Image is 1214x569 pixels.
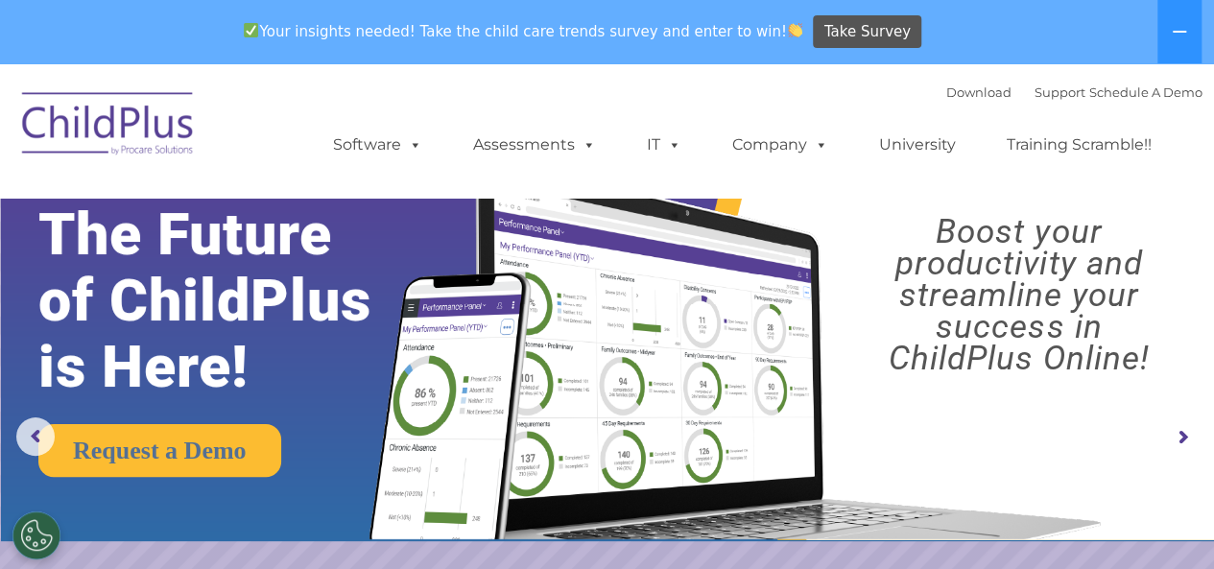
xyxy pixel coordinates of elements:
font: | [946,84,1202,100]
span: Last name [267,127,325,141]
span: Phone number [267,205,348,220]
a: Download [946,84,1012,100]
img: ✅ [244,23,258,37]
a: Training Scramble!! [988,126,1171,164]
a: Support [1035,84,1085,100]
a: Software [314,126,441,164]
button: Cookies Settings [12,511,60,559]
span: Take Survey [824,15,911,49]
a: Schedule A Demo [1089,84,1202,100]
a: IT [628,126,701,164]
a: Company [713,126,847,164]
a: University [860,126,975,164]
a: Take Survey [813,15,921,49]
rs-layer: The Future of ChildPlus is Here! [38,202,426,400]
img: ChildPlus by Procare Solutions [12,79,204,175]
span: Your insights needed! Take the child care trends survey and enter to win! [236,12,811,50]
img: 👏 [788,23,802,37]
rs-layer: Boost your productivity and streamline your success in ChildPlus Online! [839,216,1199,374]
a: Assessments [454,126,615,164]
a: Request a Demo [38,424,281,477]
